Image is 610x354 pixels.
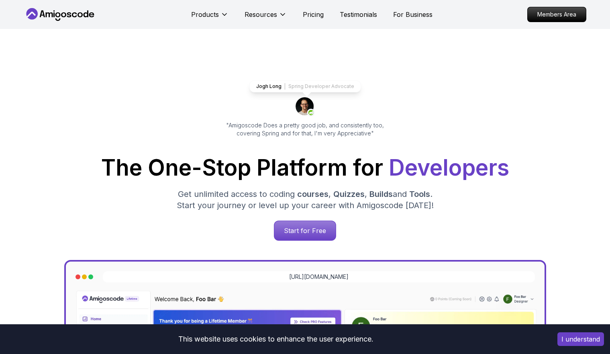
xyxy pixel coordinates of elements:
[393,10,433,19] a: For Business
[274,221,336,240] p: Start for Free
[557,332,604,346] button: Accept cookies
[303,10,324,19] a: Pricing
[289,273,349,281] a: [URL][DOMAIN_NAME]
[409,189,430,199] span: Tools
[31,157,580,179] h1: The One-Stop Platform for
[389,154,509,181] span: Developers
[245,10,277,19] p: Resources
[340,10,377,19] a: Testimonials
[245,10,287,26] button: Resources
[191,10,219,19] p: Products
[528,7,586,22] p: Members Area
[333,189,365,199] span: Quizzes
[191,10,228,26] button: Products
[6,330,545,348] div: This website uses cookies to enhance the user experience.
[215,121,395,137] p: "Amigoscode Does a pretty good job, and consistently too, covering Spring and for that, I'm very ...
[170,188,440,211] p: Get unlimited access to coding , , and . Start your journey or level up your career with Amigosco...
[256,83,282,90] p: Jogh Long
[369,189,393,199] span: Builds
[296,97,315,117] img: josh long
[288,83,354,90] p: Spring Developer Advocate
[274,221,336,241] a: Start for Free
[297,189,328,199] span: courses
[527,7,586,22] a: Members Area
